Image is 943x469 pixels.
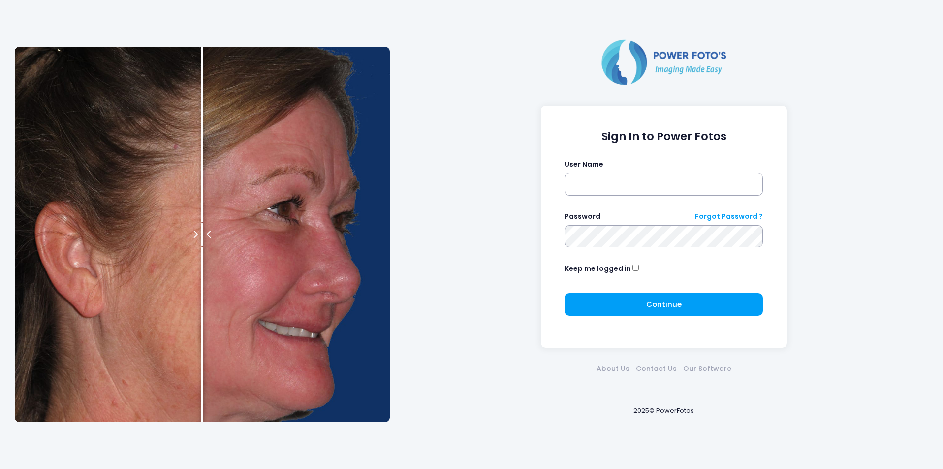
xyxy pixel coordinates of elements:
[646,299,682,309] span: Continue
[597,37,730,87] img: Logo
[399,390,928,432] div: 2025© PowerFotos
[695,211,763,222] a: Forgot Password ?
[565,159,603,169] label: User Name
[593,364,632,374] a: About Us
[565,264,631,274] label: Keep me logged in
[565,211,600,222] label: Password
[565,293,763,316] button: Continue
[565,130,763,143] h1: Sign In to Power Fotos
[632,364,680,374] a: Contact Us
[680,364,734,374] a: Our Software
